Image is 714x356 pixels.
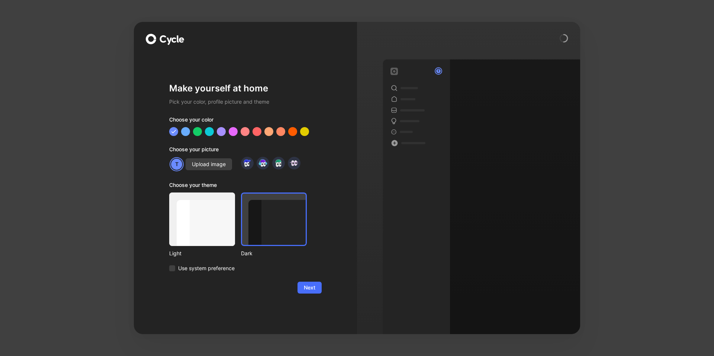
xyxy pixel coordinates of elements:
span: Next [304,283,315,292]
div: Choose your theme [169,181,307,192]
img: avatar [289,158,299,168]
img: avatar [273,158,283,168]
button: Next [297,282,322,294]
span: Upload image [192,160,226,169]
img: workspace-default-logo-wX5zAyuM.png [390,68,398,75]
div: Light [169,249,235,258]
div: Choose your color [169,115,322,127]
span: Use system preference [178,264,235,273]
h1: Make yourself at home [169,82,322,94]
button: Upload image [186,158,232,170]
div: T [435,68,441,74]
div: Dark [241,249,307,258]
div: T [170,158,183,171]
img: avatar [258,158,268,168]
div: Choose your picture [169,145,322,157]
h2: Pick your color, profile picture and theme [169,97,322,106]
img: avatar [242,158,252,168]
